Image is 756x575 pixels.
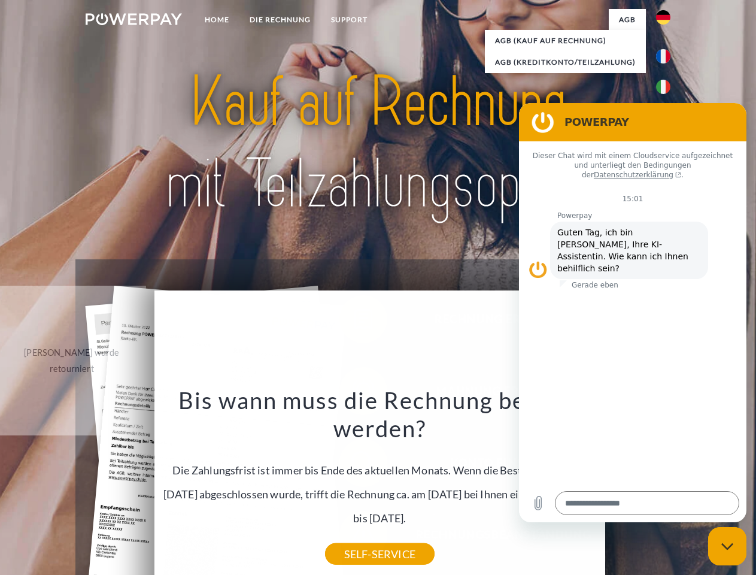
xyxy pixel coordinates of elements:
a: AGB (Kreditkonto/Teilzahlung) [485,52,646,73]
img: it [656,80,670,94]
a: DIE RECHNUNG [239,9,321,31]
a: AGB (Kauf auf Rechnung) [485,30,646,52]
a: SUPPORT [321,9,378,31]
div: [PERSON_NAME] wurde retourniert [4,344,139,377]
a: agb [609,9,646,31]
iframe: Schaltfläche zum Öffnen des Messaging-Fensters; Konversation läuft [708,527,746,565]
img: de [656,10,670,25]
h3: Bis wann muss die Rechnung bezahlt werden? [161,386,598,443]
a: Home [195,9,239,31]
iframe: Messaging-Fenster [519,103,746,522]
img: title-powerpay_de.svg [114,57,642,229]
img: fr [656,49,670,63]
div: Die Zahlungsfrist ist immer bis Ende des aktuellen Monats. Wenn die Bestellung z.B. am [DATE] abg... [161,386,598,554]
a: SELF-SERVICE [325,543,435,565]
img: logo-powerpay-white.svg [86,13,182,25]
